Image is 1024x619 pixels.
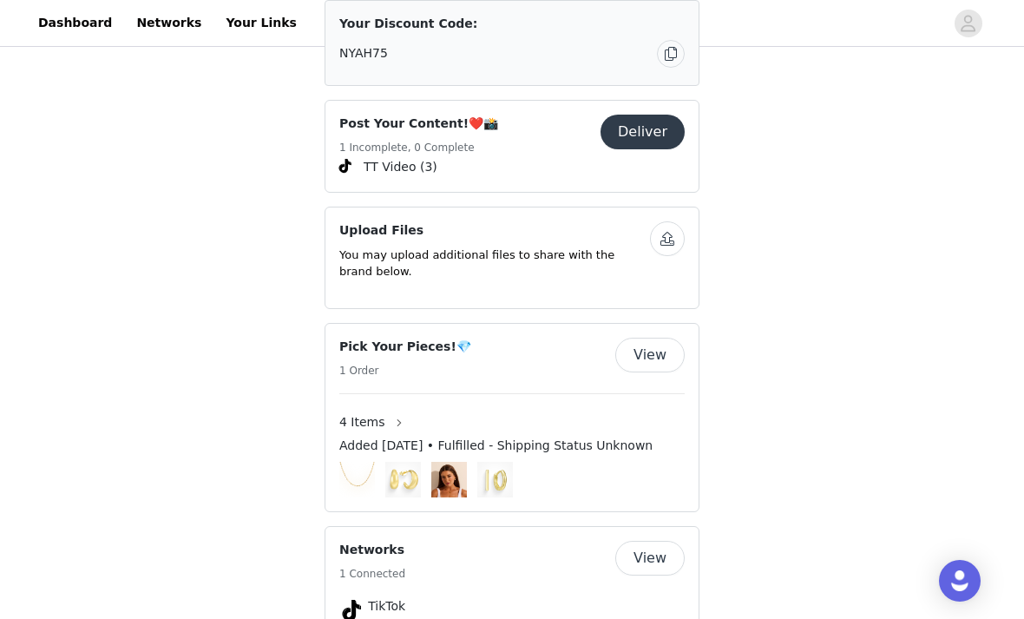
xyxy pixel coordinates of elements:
[339,140,498,155] h5: 1 Incomplete, 0 Complete
[615,541,685,576] button: View
[339,338,471,356] h4: Pick Your Pieces!💎
[339,363,471,379] h5: 1 Order
[339,247,650,280] p: You may upload additional files to share with the brand below.
[126,3,212,43] a: Networks
[339,462,375,497] img: Don't Get It Twisted Necklace
[339,221,650,240] h4: Upload Files
[368,597,656,616] h4: TikTok
[325,323,699,512] div: Pick Your Pieces!💎
[939,560,981,602] div: Open Intercom Messenger
[339,541,405,559] h4: Networks
[615,338,685,372] button: View
[477,462,513,497] img: Itty Bitty Hoops
[960,10,976,37] div: avatar
[431,462,467,497] img: Soleil Necklace
[364,158,437,176] span: TT Video (3)
[385,462,421,497] img: Kendall Hoops
[339,44,388,63] span: NYAH75
[339,413,385,431] span: 4 Items
[339,115,498,133] h4: Post Your Content!❤️📸
[325,100,699,193] div: Post Your Content!❤️📸
[28,3,122,43] a: Dashboard
[339,15,477,33] span: Your Discount Code:
[601,115,685,149] button: Deliver
[339,566,405,582] h5: 1 Connected
[339,437,653,455] span: Added [DATE] • Fulfilled - Shipping Status Unknown
[215,3,307,43] a: Your Links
